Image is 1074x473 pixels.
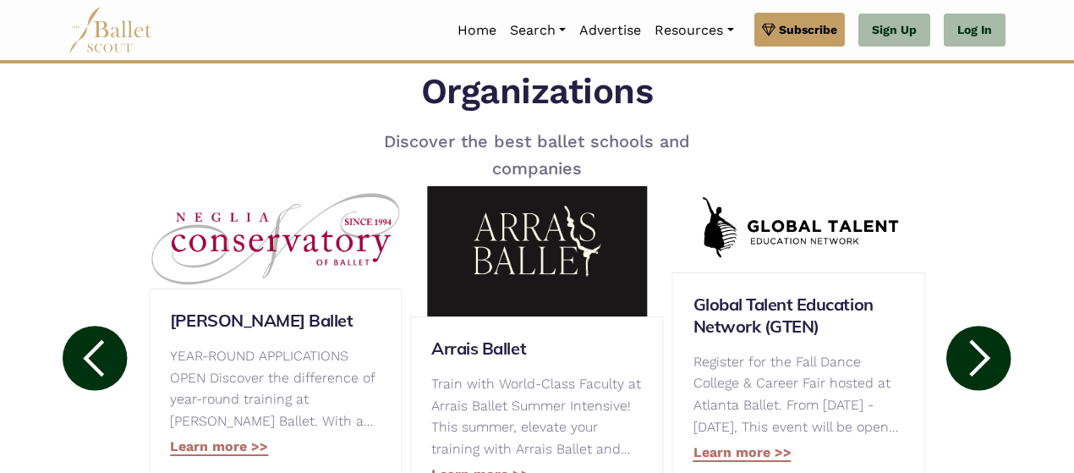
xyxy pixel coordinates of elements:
[779,20,837,39] span: Subscribe
[170,345,381,432] p: YEAR-ROUND APPLICATIONS OPEN Discover the difference of year-round training at [PERSON_NAME] Ball...
[693,351,904,437] p: Register for the Fall Dance College & Career Fair hosted at Atlanta Ballet. From [DATE] - [DATE],...
[573,13,648,48] a: Advertise
[754,13,845,47] a: Subscribe
[693,444,792,462] a: Learn more >>
[431,338,642,360] a: Arrais Ballet
[170,310,381,332] a: [PERSON_NAME] Ballet
[451,13,503,48] a: Home
[944,14,1006,47] a: Log In
[672,186,925,272] img: Global Talent Education Network (GTEN) logo
[310,128,764,182] p: Discover the best ballet schools and companies
[693,294,904,338] a: Global Talent Education Network (GTEN)
[858,14,930,47] a: Sign Up
[648,13,740,48] a: Resources
[410,164,663,316] img: Arrais Ballet logo
[170,438,268,456] a: Learn more >>
[762,20,775,39] img: gem.svg
[431,373,642,459] p: Train with World-Class Faculty at Arrais Ballet Summer Intensive! This summer, elevate your train...
[149,192,402,289] img: Neglia Ballet logo
[503,13,573,48] a: Search
[310,22,764,114] h5: Featured Ballet Organizations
